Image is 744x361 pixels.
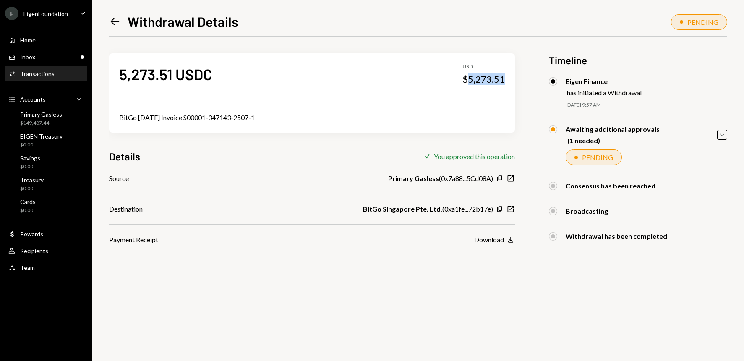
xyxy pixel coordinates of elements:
[363,204,442,214] b: BitGo Singapore Pte. Ltd.
[5,174,87,194] a: Treasury$0.00
[5,49,87,64] a: Inbox
[363,204,493,214] div: ( 0xa1fe...72b17e )
[434,152,515,160] div: You approved this operation
[566,182,655,190] div: Consensus has been reached
[20,176,44,183] div: Treasury
[20,37,36,44] div: Home
[388,173,439,183] b: Primary Gasless
[566,102,727,109] div: [DATE] 9:57 AM
[20,120,62,127] div: $149,487.44
[462,73,505,85] div: $5,273.51
[20,154,40,162] div: Savings
[474,235,515,245] button: Download
[109,204,143,214] div: Destination
[5,243,87,258] a: Recipients
[462,63,505,71] div: USD
[5,92,87,107] a: Accounts
[474,235,504,243] div: Download
[566,125,660,133] div: Awaiting additional approvals
[5,32,87,47] a: Home
[20,207,36,214] div: $0.00
[5,196,87,216] a: Cards$0.00
[20,53,35,60] div: Inbox
[20,111,62,118] div: Primary Gasless
[20,141,63,149] div: $0.00
[109,173,129,183] div: Source
[566,207,608,215] div: Broadcasting
[20,163,40,170] div: $0.00
[582,153,613,161] div: PENDING
[5,7,18,20] div: E
[20,133,63,140] div: EIGEN Treasury
[5,226,87,241] a: Rewards
[109,235,158,245] div: Payment Receipt
[20,247,48,254] div: Recipients
[20,96,46,103] div: Accounts
[128,13,238,30] h1: Withdrawal Details
[566,77,642,85] div: Eigen Finance
[567,89,642,97] div: has initiated a Withdrawal
[23,10,68,17] div: EigenFoundation
[567,136,660,144] div: (1 needed)
[20,70,55,77] div: Transactions
[5,66,87,81] a: Transactions
[5,260,87,275] a: Team
[5,152,87,172] a: Savings$0.00
[388,173,493,183] div: ( 0x7a88...5Cd08A )
[5,130,87,150] a: EIGEN Treasury$0.00
[20,198,36,205] div: Cards
[566,232,667,240] div: Withdrawal has been completed
[5,108,87,128] a: Primary Gasless$149,487.44
[549,53,727,67] h3: Timeline
[20,230,43,238] div: Rewards
[20,185,44,192] div: $0.00
[119,112,505,123] div: BitGo [DATE] Invoice S00001-347143-2507-1
[109,149,140,163] h3: Details
[20,264,35,271] div: Team
[119,65,212,84] div: 5,273.51 USDC
[687,18,718,26] div: PENDING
